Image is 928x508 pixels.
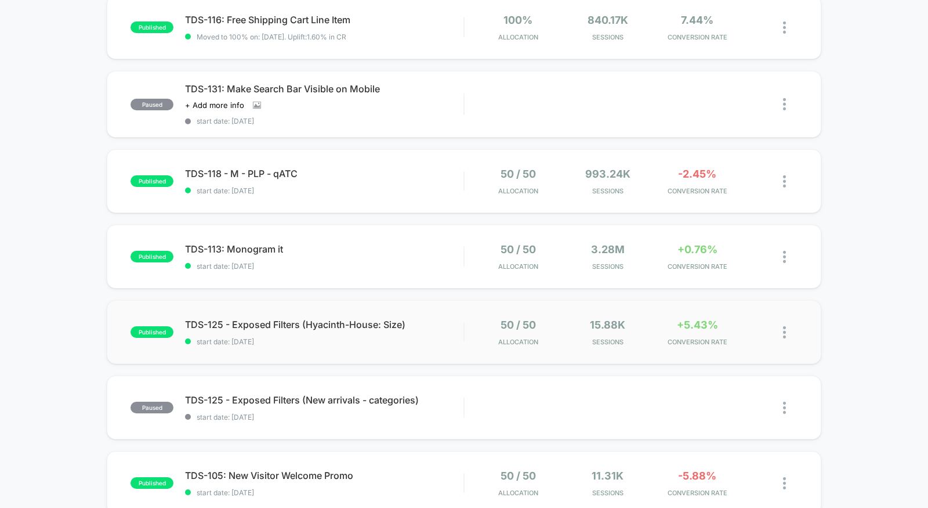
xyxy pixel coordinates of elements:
[565,262,650,271] span: Sessions
[501,319,536,331] span: 50 / 50
[185,470,463,481] span: TDS-105: New Visitor Welcome Promo
[185,488,463,497] span: start date: [DATE]
[655,187,739,195] span: CONVERSION RATE
[588,14,628,26] span: 840.17k
[585,168,630,180] span: 993.24k
[185,186,463,195] span: start date: [DATE]
[655,33,739,41] span: CONVERSION RATE
[655,262,739,271] span: CONVERSION RATE
[783,21,786,34] img: close
[783,98,786,110] img: close
[501,168,536,180] span: 50 / 50
[498,187,538,195] span: Allocation
[678,168,716,180] span: -2.45%
[130,99,173,110] span: paused
[783,251,786,263] img: close
[677,319,718,331] span: +5.43%
[185,262,463,271] span: start date: [DATE]
[197,33,346,41] span: Moved to 100% on: [DATE] . Uplift: 1.60% in CR
[590,319,625,331] span: 15.88k
[677,243,717,255] span: +0.76%
[501,470,536,482] span: 50 / 50
[498,33,538,41] span: Allocation
[501,243,536,255] span: 50 / 50
[185,337,463,346] span: start date: [DATE]
[591,243,625,255] span: 3.28M
[130,402,173,413] span: paused
[565,338,650,346] span: Sessions
[498,262,538,271] span: Allocation
[185,413,463,421] span: start date: [DATE]
[655,489,739,497] span: CONVERSION RATE
[130,175,173,187] span: published
[498,338,538,346] span: Allocation
[185,394,463,406] span: TDS-125 - Exposed Filters (New arrivals - categories)
[678,470,716,482] span: -5.88%
[783,175,786,188] img: close
[130,251,173,262] span: published
[498,489,538,497] span: Allocation
[185,168,463,179] span: TDS-118 - M - PLP - qATC
[130,21,173,33] span: published
[565,187,650,195] span: Sessions
[783,477,786,489] img: close
[185,83,463,95] span: TDS-131: Make Search Bar Visible on Mobile
[185,319,463,330] span: TDS-125 - Exposed Filters (Hyacinth-House: Size)
[565,33,650,41] span: Sessions
[565,489,650,497] span: Sessions
[681,14,713,26] span: 7.44%
[130,477,173,489] span: published
[783,326,786,338] img: close
[503,14,532,26] span: 100%
[185,243,463,255] span: TDS-113: Monogram it
[185,100,244,110] span: + Add more info
[130,326,173,338] span: published
[783,402,786,414] img: close
[592,470,623,482] span: 11.31k
[185,14,463,26] span: TDS-116: Free Shipping Cart Line Item
[185,117,463,125] span: start date: [DATE]
[655,338,739,346] span: CONVERSION RATE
